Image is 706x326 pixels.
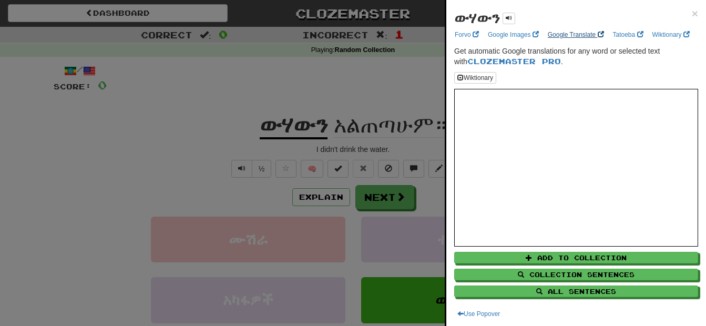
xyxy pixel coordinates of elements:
[467,57,561,66] a: Clozemaster Pro
[452,29,482,40] a: Forvo
[454,252,698,263] button: Add to Collection
[454,46,698,67] p: Get automatic Google translations for any word or selected text with .
[610,29,647,40] a: Tatoeba
[454,308,503,320] button: Use Popover
[545,29,607,40] a: Google Translate
[692,8,698,19] button: Close
[485,29,542,40] a: Google Images
[649,29,693,40] a: Wiktionary
[692,7,698,19] span: ×
[454,72,496,84] button: Wiktionary
[454,286,698,297] button: All Sentences
[454,269,698,280] button: Collection Sentences
[454,10,500,26] strong: ውሃውን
